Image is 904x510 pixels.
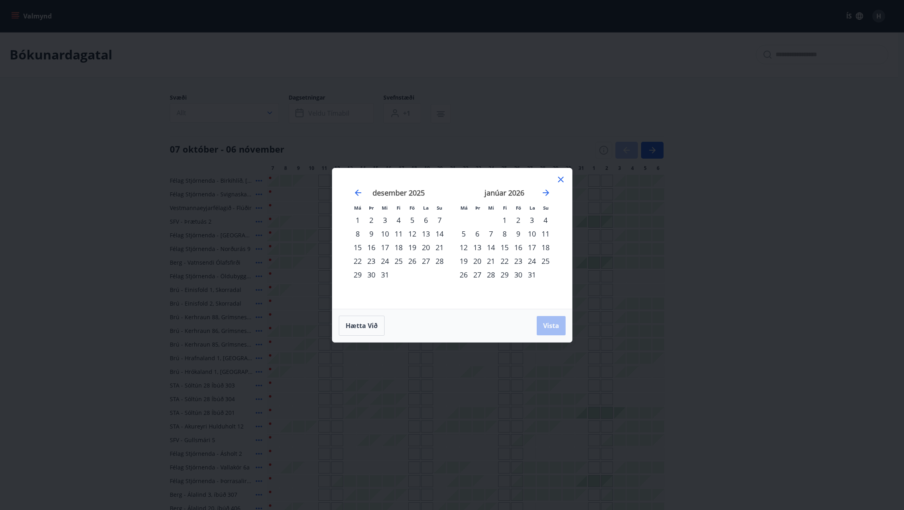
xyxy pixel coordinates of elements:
[484,254,498,268] div: 21
[488,205,494,211] small: Mi
[378,227,392,241] div: 10
[457,268,470,282] div: 26
[470,227,484,241] div: 6
[525,254,539,268] div: 24
[405,241,419,254] div: 19
[351,268,364,282] td: Choose mánudagur, 29. desember 2025 as your check-in date. It’s available.
[511,254,525,268] div: 23
[484,241,498,254] td: Choose miðvikudagur, 14. janúar 2026 as your check-in date. It’s available.
[457,227,470,241] div: 5
[503,205,507,211] small: Fi
[437,205,442,211] small: Su
[539,213,552,227] td: Choose sunnudagur, 4. janúar 2026 as your check-in date. It’s available.
[457,254,470,268] td: Choose mánudagur, 19. janúar 2026 as your check-in date. It’s available.
[392,254,405,268] div: 25
[433,227,446,241] td: Choose sunnudagur, 14. desember 2025 as your check-in date. It’s available.
[498,241,511,254] td: Choose fimmtudagur, 15. janúar 2026 as your check-in date. It’s available.
[378,241,392,254] div: 17
[419,241,433,254] td: Choose laugardagur, 20. desember 2025 as your check-in date. It’s available.
[364,213,378,227] div: 2
[457,241,470,254] div: 12
[419,213,433,227] td: Choose laugardagur, 6. desember 2025 as your check-in date. It’s available.
[539,213,552,227] div: 4
[539,241,552,254] div: 18
[543,205,549,211] small: Su
[525,227,539,241] div: 10
[405,227,419,241] div: 12
[457,227,470,241] td: Choose mánudagur, 5. janúar 2026 as your check-in date. It’s available.
[364,213,378,227] td: Choose þriðjudagur, 2. desember 2025 as your check-in date. It’s available.
[484,241,498,254] div: 14
[342,178,562,299] div: Calendar
[351,227,364,241] td: Choose mánudagur, 8. desember 2025 as your check-in date. It’s available.
[373,188,425,198] strong: desember 2025
[409,205,415,211] small: Fö
[369,205,374,211] small: Þr
[351,213,364,227] div: 1
[392,241,405,254] td: Choose fimmtudagur, 18. desember 2025 as your check-in date. It’s available.
[419,254,433,268] td: Choose laugardagur, 27. desember 2025 as your check-in date. It’s available.
[484,268,498,282] div: 28
[378,254,392,268] div: 24
[405,213,419,227] div: 5
[539,254,552,268] div: 25
[433,254,446,268] div: 28
[484,227,498,241] td: Choose miðvikudagur, 7. janúar 2026 as your check-in date. It’s available.
[392,213,405,227] div: 4
[498,213,511,227] div: 1
[539,227,552,241] td: Choose sunnudagur, 11. janúar 2026 as your check-in date. It’s available.
[457,254,470,268] div: 19
[484,254,498,268] td: Choose miðvikudagur, 21. janúar 2026 as your check-in date. It’s available.
[498,227,511,241] td: Choose fimmtudagur, 8. janúar 2026 as your check-in date. It’s available.
[419,227,433,241] div: 13
[525,227,539,241] td: Choose laugardagur, 10. janúar 2026 as your check-in date. It’s available.
[433,213,446,227] td: Choose sunnudagur, 7. desember 2025 as your check-in date. It’s available.
[378,268,392,282] td: Choose miðvikudagur, 31. desember 2025 as your check-in date. It’s available.
[539,227,552,241] div: 11
[498,213,511,227] td: Choose fimmtudagur, 1. janúar 2026 as your check-in date. It’s available.
[498,227,511,241] div: 8
[392,227,405,241] div: 11
[525,241,539,254] div: 17
[525,268,539,282] div: 31
[433,241,446,254] div: 21
[525,254,539,268] td: Choose laugardagur, 24. janúar 2026 as your check-in date. It’s available.
[405,254,419,268] div: 26
[364,268,378,282] div: 30
[378,241,392,254] td: Choose miðvikudagur, 17. desember 2025 as your check-in date. It’s available.
[392,227,405,241] td: Choose fimmtudagur, 11. desember 2025 as your check-in date. It’s available.
[511,241,525,254] div: 16
[539,254,552,268] td: Choose sunnudagur, 25. janúar 2026 as your check-in date. It’s available.
[364,254,378,268] td: Choose þriðjudagur, 23. desember 2025 as your check-in date. It’s available.
[378,254,392,268] td: Choose miðvikudagur, 24. desember 2025 as your check-in date. It’s available.
[470,254,484,268] td: Choose þriðjudagur, 20. janúar 2026 as your check-in date. It’s available.
[460,205,468,211] small: Má
[346,321,378,330] span: Hætta við
[470,268,484,282] div: 27
[484,227,498,241] div: 7
[525,241,539,254] td: Choose laugardagur, 17. janúar 2026 as your check-in date. It’s available.
[516,205,521,211] small: Fö
[511,227,525,241] div: 9
[351,241,364,254] div: 15
[423,205,429,211] small: La
[498,268,511,282] div: 29
[511,254,525,268] td: Choose föstudagur, 23. janúar 2026 as your check-in date. It’s available.
[351,268,364,282] div: 29
[525,213,539,227] div: 3
[511,241,525,254] td: Choose föstudagur, 16. janúar 2026 as your check-in date. It’s available.
[351,254,364,268] td: Choose mánudagur, 22. desember 2025 as your check-in date. It’s available.
[511,268,525,282] td: Choose föstudagur, 30. janúar 2026 as your check-in date. It’s available.
[498,254,511,268] td: Choose fimmtudagur, 22. janúar 2026 as your check-in date. It’s available.
[382,205,388,211] small: Mi
[457,268,470,282] td: Choose mánudagur, 26. janúar 2026 as your check-in date. It’s available.
[419,213,433,227] div: 6
[378,268,392,282] div: 31
[470,254,484,268] div: 20
[475,205,480,211] small: Þr
[433,254,446,268] td: Choose sunnudagur, 28. desember 2025 as your check-in date. It’s available.
[351,254,364,268] div: 22
[485,188,524,198] strong: janúar 2026
[405,241,419,254] td: Choose föstudagur, 19. desember 2025 as your check-in date. It’s available.
[364,241,378,254] div: 16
